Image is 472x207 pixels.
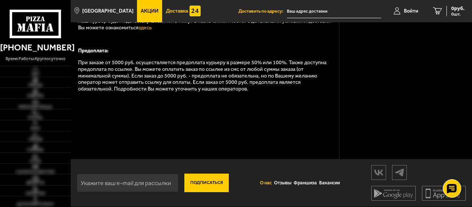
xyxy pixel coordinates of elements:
button: Подписаться [184,174,229,192]
a: О нас [259,175,273,190]
input: Укажите ваш e-mail для рассылки [77,174,178,192]
img: 15daf4d41897b9f0e9f617042186c801.svg [190,6,201,17]
span: Акции [141,9,158,14]
img: tg [392,166,406,179]
a: Вакансии [318,175,341,190]
span: 0 руб. [451,6,465,11]
input: Ваш адрес доставки [287,4,381,18]
span: 0 шт. [451,12,465,16]
span: Наш курьер будет ждать получателя пять минут в назначенном месте. С детальными условиями доставки... [78,18,331,31]
span: Доставка [166,9,188,14]
b: Предоплата: [78,47,108,54]
a: Отзывы [273,175,292,190]
span: Доставить по адресу: [238,9,287,14]
a: здесь [138,24,152,31]
span: При заказе от 5000 руб. осуществляется предоплата курьеру в размере 50% или 100%. Также доступна ... [78,59,327,92]
a: Франшиза [292,175,318,190]
span: Войти [404,9,418,14]
img: vk [372,166,386,179]
span: [GEOGRAPHIC_DATA] [82,9,134,14]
